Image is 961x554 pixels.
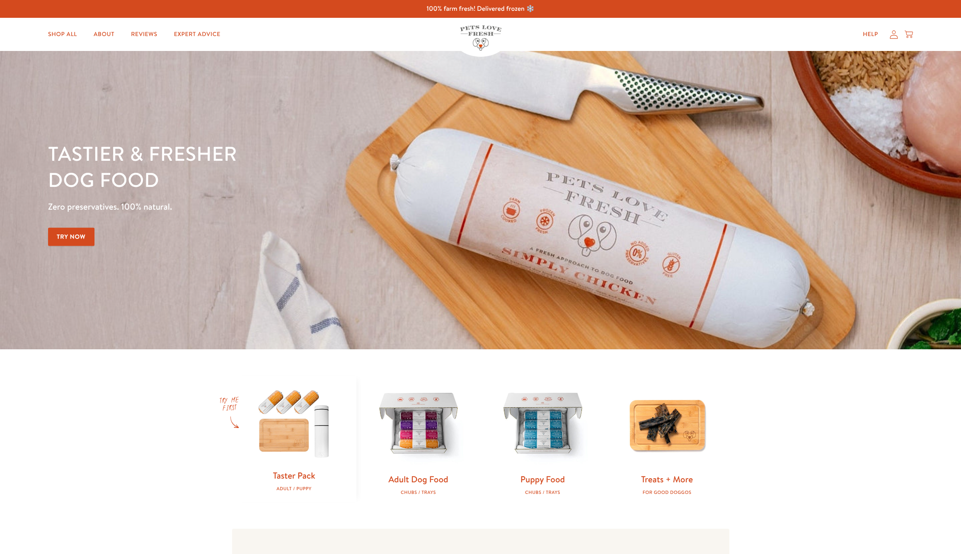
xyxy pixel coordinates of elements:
a: Shop All [41,26,84,43]
a: Taster Pack [273,469,315,481]
p: Zero preservatives. 100% natural. [48,199,625,214]
img: Pets Love Fresh [460,25,501,51]
div: For good doggos [618,490,716,495]
a: Try Now [48,227,94,246]
h1: Tastier & fresher dog food [48,141,625,193]
a: Reviews [124,26,164,43]
a: Treats + More [641,473,693,485]
a: Expert Advice [167,26,227,43]
a: Help [856,26,885,43]
div: Chubs / Trays [494,490,592,495]
a: Adult Dog Food [388,473,448,485]
a: About [87,26,121,43]
div: Adult / Puppy [245,486,343,491]
a: Puppy Food [520,473,565,485]
div: Chubs / Trays [370,490,467,495]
